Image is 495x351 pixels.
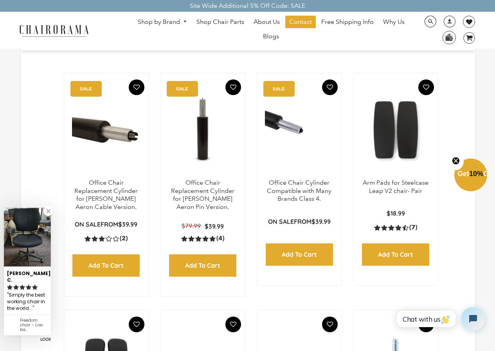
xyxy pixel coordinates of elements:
[120,234,128,243] span: (2)
[317,16,378,28] a: Free Shipping Info
[118,220,137,228] span: $39.99
[169,254,236,277] input: Add to Cart
[72,81,141,179] a: Office Chair Replacement Cylinder for Herman Miller Aeron Cable Version. - chairorama Office Chai...
[362,81,430,179] img: Arm Pads for Steelcase Leap V2 chair- Pair - chairorama
[182,222,201,230] span: $79.99
[267,179,331,203] a: Office Chair Cylinder Compatible with Many Brands Class 4.
[250,16,284,28] a: About Us
[387,209,405,217] span: $18.99
[134,16,191,28] a: Shop by Brand
[322,317,338,332] button: Add To Wishlist
[13,284,19,290] svg: rating icon full
[454,159,487,192] div: Get10%OffClose teaser
[391,301,491,337] iframe: Tidio Chat
[363,179,428,194] a: Arm Pads for Steelcase Leap V2 chair- Pair
[362,243,429,266] input: Add to Cart
[409,223,417,232] span: (7)
[268,218,331,226] p: from
[32,284,38,290] svg: rating icon full
[362,81,430,179] a: Arm Pads for Steelcase Leap V2 chair- Pair - chairorama Arm Pads for Steelcase Leap V2 chair- Pai...
[168,81,237,179] img: Office Chair Replacement Cylinder for Herman Miller Aeron Pin Version. - chairorama
[265,81,334,179] a: Office Chair Cylinder Compatible with Many Brands Class 4. - chairorama Office Chair Cylinder Com...
[268,218,294,225] strong: On Sale
[418,79,434,95] button: Add To Wishlist
[285,16,316,28] a: Contact
[75,220,101,228] strong: On Sale
[26,284,31,290] svg: rating icon full
[85,234,128,243] a: 3.0 rating (2 votes)
[457,170,493,178] span: Get Off
[321,18,374,26] span: Free Shipping Info
[72,254,140,277] input: Add to Cart
[379,16,409,28] a: Why Us
[383,18,405,26] span: Why Us
[469,170,483,178] span: 10%
[311,218,331,225] span: $39.99
[263,32,279,41] span: Blogs
[7,267,48,284] div: [PERSON_NAME]. C.
[75,220,137,229] p: from
[273,86,285,91] text: SALE
[15,23,93,37] img: chairorama
[265,81,334,179] img: Office Chair Cylinder Compatible with Many Brands Class 4. - chairorama
[193,16,248,28] a: Shop Chair Parts
[225,79,241,95] button: Add To Wishlist
[266,243,333,266] input: Add to Cart
[374,223,417,232] a: 4.4 rating (7 votes)
[254,18,280,26] span: About Us
[129,79,144,95] button: Add To Wishlist
[322,79,338,95] button: Add To Wishlist
[74,179,138,211] a: Office Chair Replacement Cylinder for [PERSON_NAME] Aeron Cable Version.
[216,234,224,243] span: (4)
[259,30,283,43] a: Blogs
[20,318,48,332] div: Freedom chair - Low back (Renewed)
[168,81,237,179] a: Office Chair Replacement Cylinder for Herman Miller Aeron Pin Version. - chairorama Office Chair ...
[196,18,244,26] span: Shop Chair Parts
[181,234,224,243] a: 5.0 rating (4 votes)
[7,291,48,313] div: Simply the best working chair in the world....
[7,284,13,290] svg: rating icon full
[171,179,234,211] a: Office Chair Replacement Cylinder for [PERSON_NAME] Aeron Pin Version.
[289,18,312,26] span: Contact
[205,222,224,230] span: $39.99
[72,81,141,179] img: Office Chair Replacement Cylinder for Herman Miller Aeron Cable Version. - chairorama
[225,317,241,332] button: Add To Wishlist
[129,317,144,332] button: Add To Wishlist
[448,152,464,170] button: Close teaser
[4,208,51,266] img: Katie. C. review of Freedom chair - Low back (Renewed)
[20,284,25,290] svg: rating icon full
[443,31,455,43] img: WhatsApp_Image_2024-07-12_at_16.23.01.webp
[176,86,188,91] text: SALE
[80,86,92,91] text: SALE
[126,16,416,45] nav: DesktopNavigation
